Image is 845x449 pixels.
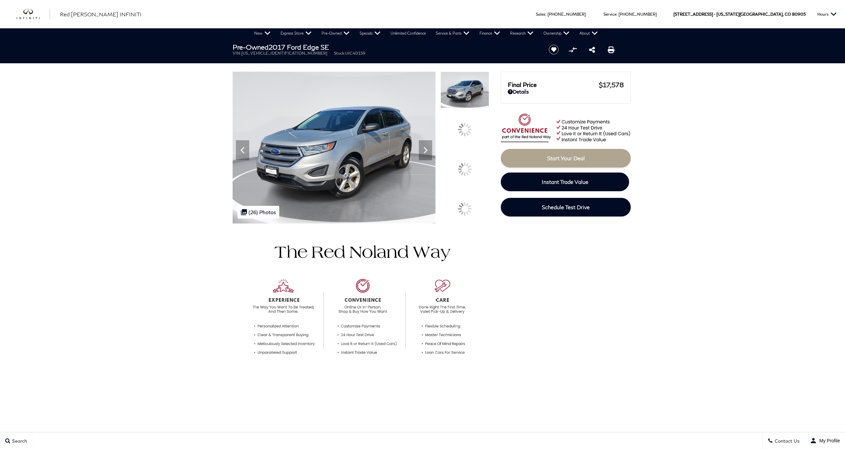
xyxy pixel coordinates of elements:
span: : [545,12,546,17]
a: Final Price $17,578 [508,81,624,89]
a: Ownership [538,28,574,38]
a: [PHONE_NUMBER] [547,12,586,17]
span: Contact Us [773,438,800,444]
a: Details [508,89,624,95]
img: INFINITI [17,9,50,20]
a: Specials [355,28,386,38]
a: Instant Trade Value [501,173,629,191]
span: My Profile [817,438,840,443]
a: Unlimited Confidence [386,28,431,38]
img: Used 2017 Ingot Silver Ford SE image 1 [440,72,489,108]
a: About [574,28,603,38]
a: Schedule Test Drive [501,198,631,217]
a: Research [505,28,538,38]
button: user-profile-menu [805,432,845,449]
a: infiniti [17,9,50,20]
a: Service & Parts [431,28,474,38]
a: [STREET_ADDRESS] • [US_STATE][GEOGRAPHIC_DATA], CO 80905 [673,12,806,17]
div: (26) Photos [238,206,279,219]
span: Service [603,12,616,17]
span: : [616,12,617,17]
span: Search [10,438,27,444]
a: Start Your Deal [501,149,631,168]
span: Final Price [508,81,599,88]
span: UIC40159 [345,51,366,56]
button: Save vehicle [546,44,561,55]
a: [PHONE_NUMBER] [618,12,657,17]
span: [US_VEHICLE_IDENTIFICATION_NUMBER] [241,51,327,56]
img: Used 2017 Ingot Silver Ford SE image 1 [233,72,435,224]
a: Red [PERSON_NAME] INFINITI [60,10,142,18]
a: New [249,28,276,38]
span: Instant Trade Value [542,179,588,185]
nav: Main Navigation [249,28,603,38]
a: Finance [474,28,505,38]
span: Sales [536,12,545,17]
strong: Pre-Owned [233,43,269,51]
button: Compare vehicle [568,45,578,55]
a: Print this Pre-Owned 2017 Ford Edge SE [608,46,614,54]
span: Red [PERSON_NAME] INFINITI [60,11,142,17]
a: Share this Pre-Owned 2017 Ford Edge SE [589,46,595,54]
span: VIN: [233,51,241,56]
a: Pre-Owned [317,28,355,38]
span: Stock: [334,51,345,56]
span: Schedule Test Drive [542,204,590,210]
span: $17,578 [599,81,624,89]
h1: 2017 Ford Edge SE [233,43,537,51]
a: Express Store [276,28,317,38]
span: Start Your Deal [547,155,585,161]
